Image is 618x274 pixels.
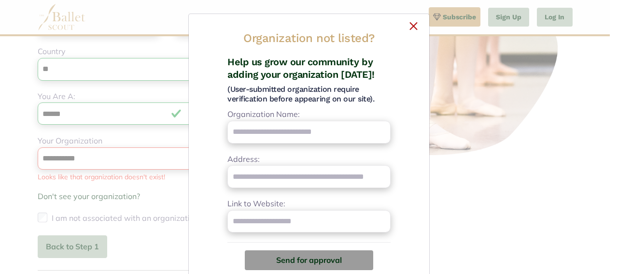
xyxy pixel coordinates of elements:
h5: (User-submitted organization require verification before appearing on our site). [227,85,391,105]
h4: Help us grow our community by adding your organization [DATE]! [227,56,391,81]
button: Send for approval [245,250,373,270]
button: × [197,22,421,28]
label: Address: [227,153,260,166]
label: Link to Website: [227,198,285,210]
label: Organization Name: [227,108,300,121]
h3: Organization not listed? [243,29,374,47]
